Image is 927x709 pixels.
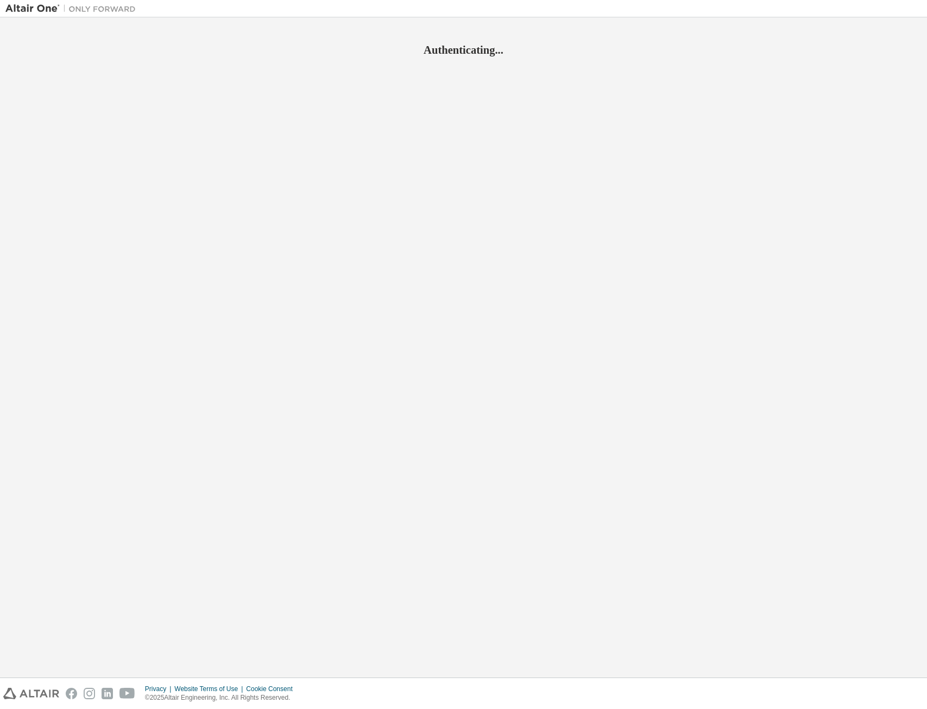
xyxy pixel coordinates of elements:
div: Privacy [145,685,174,693]
img: linkedin.svg [102,688,113,699]
img: instagram.svg [84,688,95,699]
img: Altair One [5,3,141,14]
div: Cookie Consent [246,685,299,693]
img: youtube.svg [119,688,135,699]
div: Website Terms of Use [174,685,246,693]
img: altair_logo.svg [3,688,59,699]
img: facebook.svg [66,688,77,699]
h2: Authenticating... [5,43,922,57]
p: © 2025 Altair Engineering, Inc. All Rights Reserved. [145,693,299,702]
